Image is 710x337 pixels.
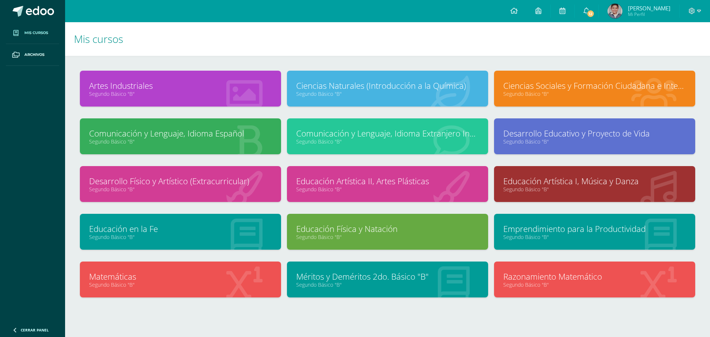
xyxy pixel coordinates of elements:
a: Segundo Básico "B" [503,233,686,240]
a: Ciencias Sociales y Formación Ciudadana e Interculturalidad [503,80,686,91]
a: Matemáticas [89,271,272,282]
a: Razonamiento Matemático [503,271,686,282]
span: Mis cursos [74,32,123,46]
a: Segundo Básico "B" [503,186,686,193]
span: Archivos [24,52,44,58]
a: Desarrollo Físico y Artístico (Extracurricular) [89,175,272,187]
a: Archivos [6,44,59,66]
a: Educación Física y Natación [296,223,479,235]
a: Segundo Básico "B" [296,90,479,97]
a: Ciencias Naturales (Introducción a la Química) [296,80,479,91]
a: Segundo Básico "B" [296,138,479,145]
a: Mis cursos [6,22,59,44]
a: Educación Artística I, Música y Danza [503,175,686,187]
a: Segundo Básico "B" [503,281,686,288]
a: Segundo Básico "B" [503,138,686,145]
a: Comunicación y Lenguaje, Idioma Extranjero Inglés [296,128,479,139]
a: Segundo Básico "B" [89,90,272,97]
a: Segundo Básico "B" [296,233,479,240]
img: c22eef5e15fa7cb0b34353c312762fbd.png [608,4,622,18]
a: Comunicación y Lenguaje, Idioma Español [89,128,272,139]
span: Mis cursos [24,30,48,36]
a: Educación en la Fe [89,223,272,235]
a: Emprendimiento para la Productividad [503,223,686,235]
a: Segundo Básico "B" [89,281,272,288]
span: Cerrar panel [21,327,49,333]
a: Segundo Básico "B" [296,186,479,193]
a: Segundo Básico "B" [89,233,272,240]
a: Segundo Básico "B" [296,281,479,288]
a: Segundo Básico "B" [503,90,686,97]
a: Educación Artística II, Artes Plásticas [296,175,479,187]
span: 12 [586,10,595,18]
span: Mi Perfil [628,11,670,17]
a: Segundo Básico "B" [89,186,272,193]
a: Artes Industriales [89,80,272,91]
a: Desarrollo Educativo y Proyecto de Vida [503,128,686,139]
a: Segundo Básico "B" [89,138,272,145]
a: Méritos y Deméritos 2do. Básico "B" [296,271,479,282]
span: [PERSON_NAME] [628,4,670,12]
